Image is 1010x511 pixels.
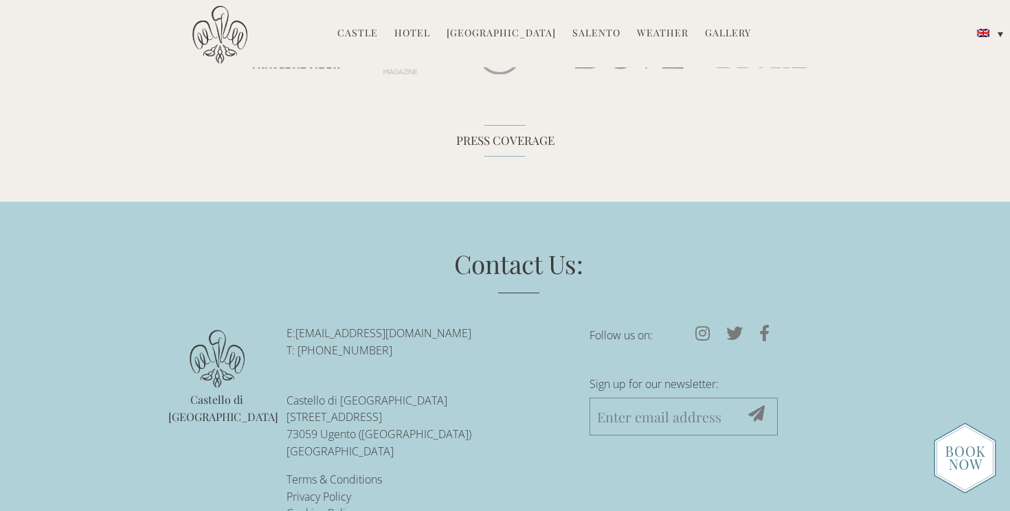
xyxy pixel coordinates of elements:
[190,330,245,388] img: logo.png
[287,392,569,460] p: Castello di [GEOGRAPHIC_DATA] [STREET_ADDRESS] 73059 Ugento ([GEOGRAPHIC_DATA]) [GEOGRAPHIC_DATA]
[206,246,831,293] h3: Contact Us:
[394,26,430,42] a: Hotel
[705,26,751,42] a: Gallery
[287,472,382,487] a: Terms & Conditions
[447,26,556,42] a: [GEOGRAPHIC_DATA]
[590,398,778,435] input: Enter email address
[192,5,247,64] img: Castello di Ugento
[590,325,778,345] p: Follow us on:
[977,29,989,37] img: English
[572,26,620,42] a: Salento
[287,489,351,504] a: Privacy Policy
[337,26,378,42] a: Castle
[287,325,569,359] p: E: T: [PHONE_NUMBER]
[168,391,266,426] p: Castello di [GEOGRAPHIC_DATA]
[590,374,778,398] label: Sign up for our newsletter:
[637,26,688,42] a: Weather
[934,422,996,494] img: new-booknow.png
[295,326,471,341] a: [EMAIL_ADDRESS][DOMAIN_NAME]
